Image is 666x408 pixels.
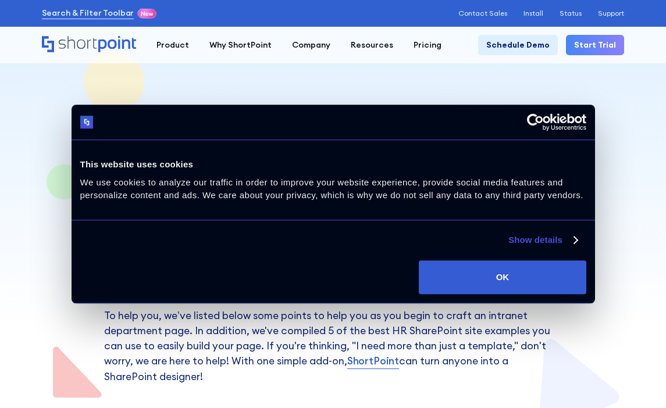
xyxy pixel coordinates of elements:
[80,177,583,201] span: We use cookies to analyze our traffic in order to improve your website experience, provide social...
[566,35,624,55] a: Start Trial
[598,9,624,17] a: Support
[104,262,562,384] p: Designing an internal SharePoint site can be a daunting and challenging task, especially if you a...
[347,353,399,368] a: ShortPoint
[508,233,577,247] a: Show details
[419,260,586,294] button: OK
[200,35,282,55] a: Why ShortPoint
[80,158,586,171] div: This website uses cookies
[523,9,543,17] a: Install
[478,35,558,55] a: Schedule Demo
[404,35,452,55] a: Pricing
[156,39,189,51] div: Product
[608,352,666,408] iframe: Chat Widget
[209,39,272,51] div: Why ShortPoint
[414,39,441,51] div: Pricing
[42,36,137,53] a: Home
[292,39,330,51] div: Company
[341,35,404,55] a: Resources
[42,7,134,19] a: Search & Filter Toolbar
[80,116,94,129] img: logo
[147,35,200,55] a: Product
[282,35,341,55] a: Company
[351,39,393,51] div: Resources
[485,113,586,131] a: Usercentrics Cookiebot - opens in a new window
[458,9,507,17] a: Contact Sales
[560,9,582,17] a: Status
